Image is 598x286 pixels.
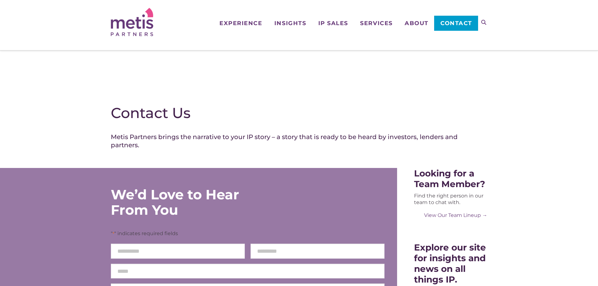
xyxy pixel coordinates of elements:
div: We’d Love to Hear From You [111,187,277,218]
div: Explore our site for insights and news on all things IP. [414,242,487,285]
img: Metis Partners [111,8,153,36]
div: Find the right person in our team to chat with. [414,192,487,206]
a: Contact [434,16,478,31]
p: " " indicates required fields [111,230,385,237]
span: Contact [440,20,472,26]
span: About [405,20,428,26]
span: Services [360,20,392,26]
h4: Metis Partners brings the narrative to your IP story – a story that is ready to be heard by inves... [111,133,488,149]
div: Looking for a Team Member? [414,168,487,189]
span: IP Sales [318,20,348,26]
span: Insights [274,20,306,26]
a: View Our Team Lineup → [414,212,487,219]
span: Experience [219,20,262,26]
h1: Contact Us [111,104,488,122]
